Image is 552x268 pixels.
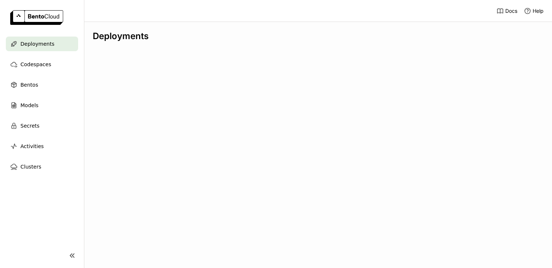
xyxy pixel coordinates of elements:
a: Activities [6,139,78,154]
span: Activities [20,142,44,151]
img: logo [10,10,63,25]
span: Models [20,101,38,110]
div: Deployments [93,31,543,42]
span: Secrets [20,121,39,130]
span: Bentos [20,80,38,89]
a: Bentos [6,78,78,92]
a: Clusters [6,159,78,174]
span: Help [533,8,544,14]
div: Help [524,7,544,15]
span: Clusters [20,162,41,171]
span: Docs [505,8,517,14]
span: Codespaces [20,60,51,69]
a: Docs [497,7,517,15]
span: Deployments [20,39,54,48]
a: Secrets [6,118,78,133]
a: Models [6,98,78,113]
